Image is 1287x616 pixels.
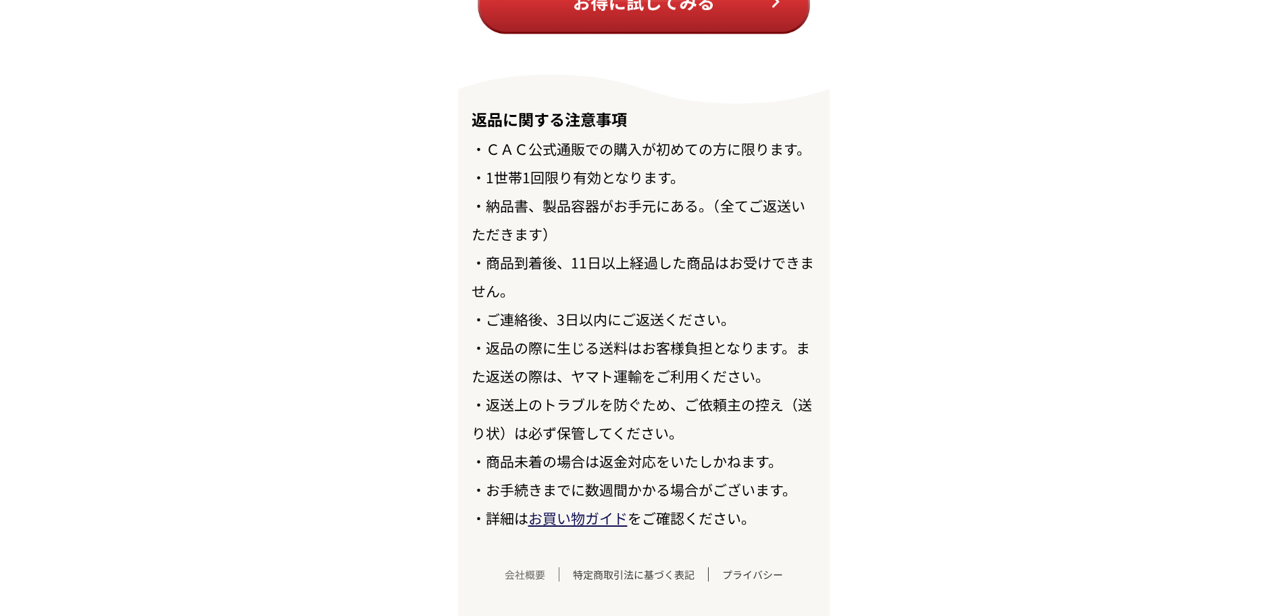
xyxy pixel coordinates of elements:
a: 会社概要 [491,567,559,582]
a: お買い物ガイド [528,508,628,528]
div: ・ＣＡＣ公式通販での購入が初めての方に限ります。 ・1世帯1回限り有効となります。 ・納品書、製品容器がお手元にある。（全てご返送いただきます） ・商品到着後、11日以上経過した商品はお受けでき... [458,103,830,532]
a: プライバシー [709,567,797,582]
a: 特定商取引法に基づく表記 [559,567,709,582]
span: 返品に関する注意事項 [472,108,627,131]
